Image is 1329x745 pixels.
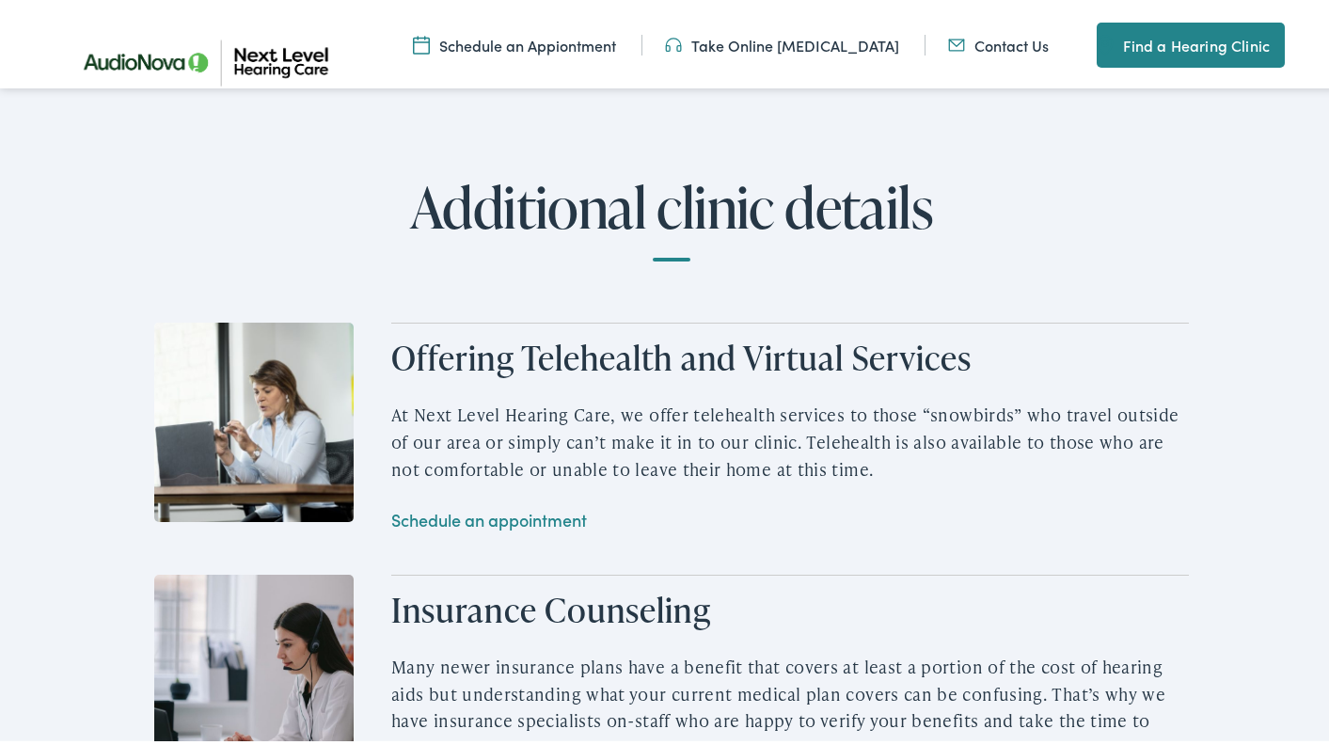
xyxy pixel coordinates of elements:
[665,31,899,52] a: Take Online [MEDICAL_DATA]
[413,31,430,52] img: Calendar icon representing the ability to schedule a hearing test or hearing aid appointment at N...
[154,319,354,518] img: Audiologist at Next Level Hearing Care doing a telehealth visit for a patient in Culpeper, VA.
[413,31,616,52] a: Schedule an Appiontment
[1097,19,1285,64] a: Find a Hearing Clinic
[948,31,1049,52] a: Contact Us
[391,398,1189,479] p: At Next Level Hearing Care, we offer telehealth services to those “snowbirds” who travel outside ...
[1097,30,1114,53] img: A map pin icon in teal indicates location-related features or services.
[665,31,682,52] img: An icon symbolizing headphones, colored in teal, suggests audio-related services or features.
[391,586,1189,626] h2: Insurance Counseling
[391,504,587,528] a: Schedule an appointment
[391,334,1189,374] h2: Offering Telehealth and Virtual Services
[154,172,1189,258] h2: Additional clinic details
[948,31,965,52] img: An icon representing mail communication is presented in a unique teal color.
